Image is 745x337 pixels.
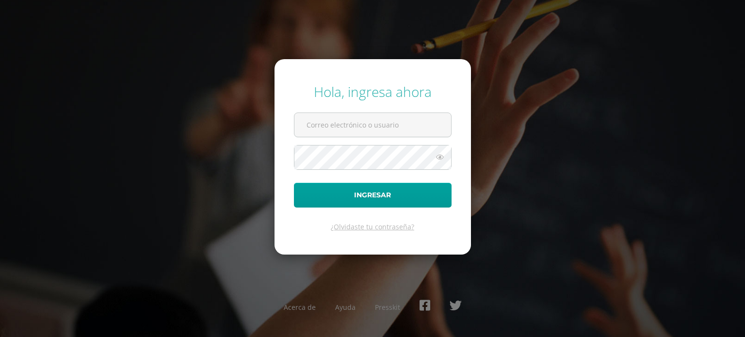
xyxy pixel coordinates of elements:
button: Ingresar [294,183,452,208]
a: Acerca de [284,303,316,312]
a: Ayuda [335,303,356,312]
div: Hola, ingresa ahora [294,82,452,101]
a: Presskit [375,303,400,312]
a: ¿Olvidaste tu contraseña? [331,222,414,231]
input: Correo electrónico o usuario [294,113,451,137]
